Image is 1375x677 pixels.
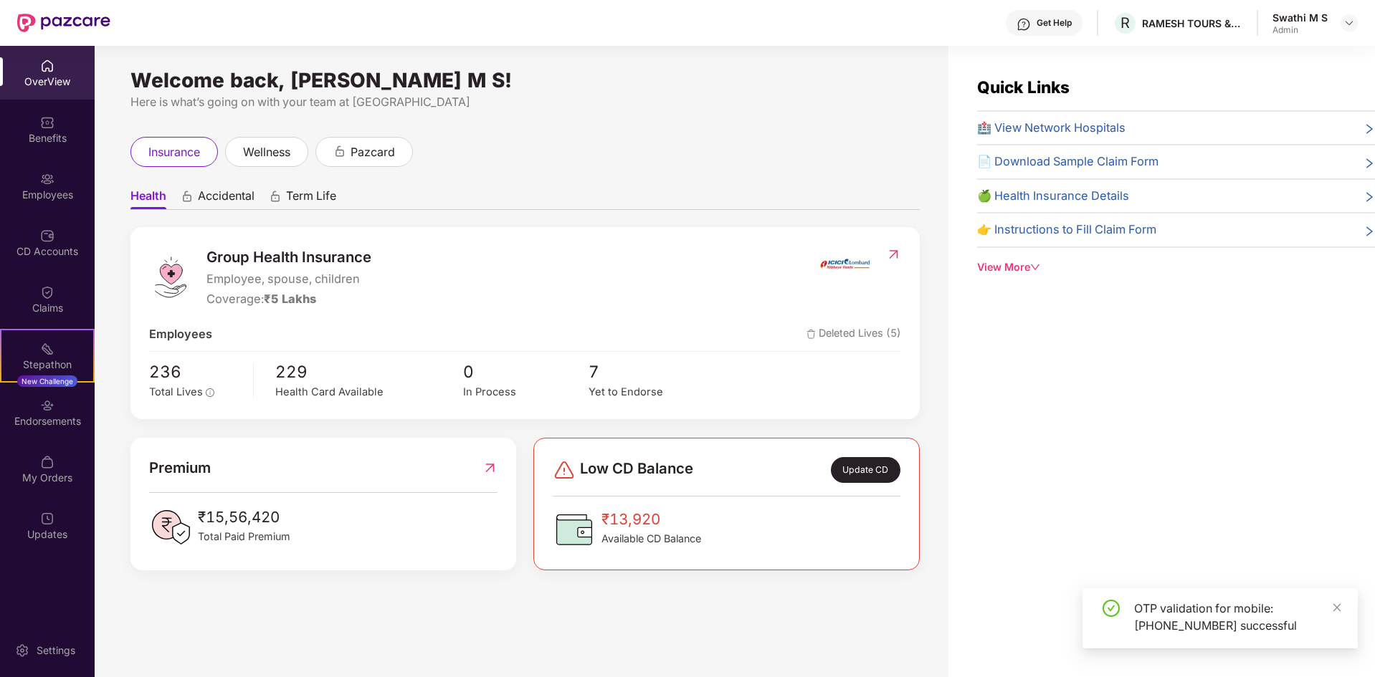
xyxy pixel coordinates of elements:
[1121,14,1130,32] span: R
[130,75,920,86] div: Welcome back, [PERSON_NAME] M S!
[807,325,901,344] span: Deleted Lives (5)
[553,458,576,481] img: svg+xml;base64,PHN2ZyBpZD0iRGFuZ2VyLTMyeDMyIiB4bWxucz0iaHR0cDovL3d3dy53My5vcmcvMjAwMC9zdmciIHdpZH...
[580,457,693,483] span: Low CD Balance
[198,188,254,209] span: Accidental
[1343,17,1355,29] img: svg+xml;base64,PHN2ZyBpZD0iRHJvcGRvd24tMzJ4MzIiIHhtbG5zPSJodHRwOi8vd3d3LnczLm9yZy8yMDAwL3N2ZyIgd2...
[275,359,463,385] span: 229
[807,330,816,339] img: deleteIcon
[977,119,1126,138] span: 🏥 View Network Hospitals
[206,246,371,269] span: Group Health Insurance
[149,256,192,299] img: logo
[32,643,80,658] div: Settings
[1364,155,1375,171] span: right
[601,531,701,547] span: Available CD Balance
[351,143,395,161] span: pazcard
[149,385,203,398] span: Total Lives
[206,290,371,309] div: Coverage:
[149,359,243,385] span: 236
[149,506,192,549] img: PaidPremiumIcon
[1134,600,1341,634] div: OTP validation for mobile: [PHONE_NUMBER] successful
[1272,11,1328,24] div: Swathi M S
[977,187,1129,206] span: 🍏 Health Insurance Details
[198,529,290,544] span: Total Paid Premium
[40,59,54,73] img: svg+xml;base64,PHN2ZyBpZD0iSG9tZSIgeG1sbnM9Imh0dHA6Ly93d3cudzMub3JnLzIwMDAvc3ZnIiB3aWR0aD0iMjAiIG...
[831,457,900,483] div: Update CD
[553,508,596,551] img: CDBalanceIcon
[977,259,1375,275] div: View More
[198,506,290,529] span: ₹15,56,420
[601,508,701,531] span: ₹13,920
[149,325,212,344] span: Employees
[977,153,1158,171] span: 📄 Download Sample Claim Form
[17,375,77,387] div: New Challenge
[15,643,29,658] img: svg+xml;base64,PHN2ZyBpZD0iU2V0dGluZy0yMHgyMCIgeG1sbnM9Imh0dHA6Ly93d3cudzMub3JnLzIwMDAvc3ZnIiB3aW...
[40,285,54,299] img: svg+xml;base64,PHN2ZyBpZD0iQ2xhaW0iIHhtbG5zPSJodHRwOi8vd3d3LnczLm9yZy8yMDAwL3N2ZyIgd2lkdGg9IjIwIi...
[243,143,290,161] span: wellness
[17,14,110,32] img: New Pazcare Logo
[589,384,714,400] div: Yet to Endorse
[333,145,346,158] div: animation
[206,270,371,289] span: Employee, spouse, children
[589,359,714,385] span: 7
[40,172,54,186] img: svg+xml;base64,PHN2ZyBpZD0iRW1wbG95ZWVzIiB4bWxucz0iaHR0cDovL3d3dy53My5vcmcvMjAwMC9zdmciIHdpZHRoPS...
[206,388,214,397] span: info-circle
[1272,24,1328,36] div: Admin
[40,398,54,413] img: svg+xml;base64,PHN2ZyBpZD0iRW5kb3JzZW1lbnRzIiB4bWxucz0iaHR0cDovL3d3dy53My5vcmcvMjAwMC9zdmciIHdpZH...
[977,221,1156,239] span: 👉 Instructions to Fill Claim Form
[1332,602,1342,613] span: close
[1103,600,1120,617] span: check-circle
[886,247,901,261] img: RedirectIcon
[1030,262,1040,272] span: down
[269,190,282,203] div: animation
[286,188,336,209] span: Term Life
[1017,17,1031,32] img: svg+xml;base64,PHN2ZyBpZD0iSGVscC0zMngzMiIgeG1sbnM9Imh0dHA6Ly93d3cudzMub3JnLzIwMDAvc3ZnIiB3aWR0aD...
[977,77,1070,97] span: Quick Links
[1364,122,1375,138] span: right
[1,357,93,372] div: Stepathon
[275,384,463,400] div: Health Card Available
[40,342,54,356] img: svg+xml;base64,PHN2ZyB4bWxucz0iaHR0cDovL3d3dy53My5vcmcvMjAwMC9zdmciIHdpZHRoPSIyMSIgaGVpZ2h0PSIyMC...
[130,93,920,111] div: Here is what’s going on with your team at [GEOGRAPHIC_DATA]
[463,384,589,400] div: In Process
[818,246,872,282] img: insurerIcon
[40,455,54,469] img: svg+xml;base64,PHN2ZyBpZD0iTXlfT3JkZXJzIiBkYXRhLW5hbWU9Ik15IE9yZGVycyIgeG1sbnM9Imh0dHA6Ly93d3cudz...
[463,359,589,385] span: 0
[40,115,54,130] img: svg+xml;base64,PHN2ZyBpZD0iQmVuZWZpdHMiIHhtbG5zPSJodHRwOi8vd3d3LnczLm9yZy8yMDAwL3N2ZyIgd2lkdGg9Ij...
[1364,190,1375,206] span: right
[482,456,498,479] img: RedirectIcon
[1142,16,1242,30] div: RAMESH TOURS & TRAVELS PRIVATE LIMITED
[40,512,54,526] img: svg+xml;base64,PHN2ZyBpZD0iVXBkYXRlZCIgeG1sbnM9Imh0dHA6Ly93d3cudzMub3JnLzIwMDAvc3ZnIiB3aWR0aD0iMj...
[1037,17,1072,29] div: Get Help
[1364,224,1375,239] span: right
[149,456,211,479] span: Premium
[264,292,316,306] span: ₹5 Lakhs
[130,188,166,209] span: Health
[40,229,54,243] img: svg+xml;base64,PHN2ZyBpZD0iQ0RfQWNjb3VudHMiIGRhdGEtbmFtZT0iQ0QgQWNjb3VudHMiIHhtbG5zPSJodHRwOi8vd3...
[181,190,194,203] div: animation
[148,143,200,161] span: insurance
